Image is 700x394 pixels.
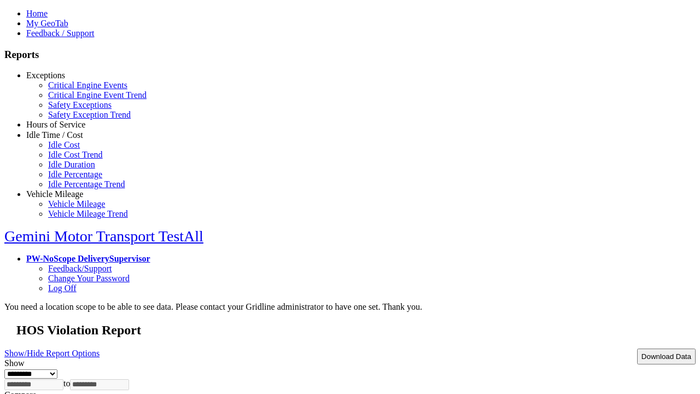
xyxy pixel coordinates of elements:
[26,9,48,18] a: Home
[4,228,203,245] a: Gemini Motor Transport TestAll
[48,179,125,189] a: Idle Percentage Trend
[4,358,24,368] label: Show
[4,49,696,61] h3: Reports
[48,170,102,179] a: Idle Percentage
[48,209,128,218] a: Vehicle Mileage Trend
[26,19,68,28] a: My GeoTab
[16,323,696,338] h2: HOS Violation Report
[48,110,131,119] a: Safety Exception Trend
[63,379,70,388] span: to
[26,71,65,80] a: Exceptions
[48,283,77,293] a: Log Off
[48,80,127,90] a: Critical Engine Events
[48,274,130,283] a: Change Your Password
[48,90,147,100] a: Critical Engine Event Trend
[26,28,94,38] a: Feedback / Support
[26,130,83,140] a: Idle Time / Cost
[48,130,139,139] a: HOS Explanation Reports
[4,346,100,361] a: Show/Hide Report Options
[48,140,80,149] a: Idle Cost
[48,199,105,208] a: Vehicle Mileage
[48,264,112,273] a: Feedback/Support
[26,120,85,129] a: Hours of Service
[48,100,112,109] a: Safety Exceptions
[4,302,696,312] div: You need a location scope to be able to see data. Please contact your Gridline administrator to h...
[48,150,103,159] a: Idle Cost Trend
[26,254,150,263] a: PW-NoScope DeliverySupervisor
[26,189,83,199] a: Vehicle Mileage
[637,349,696,364] button: Download Data
[48,160,95,169] a: Idle Duration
